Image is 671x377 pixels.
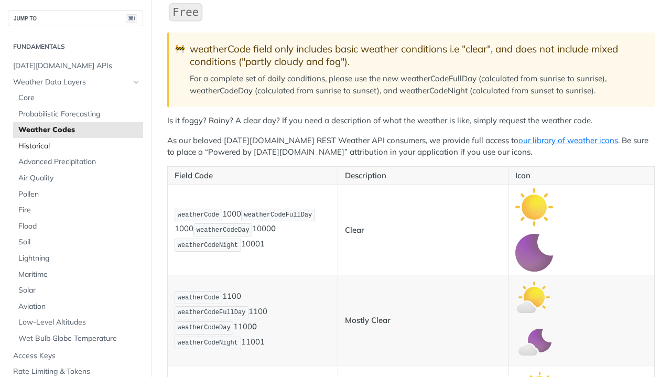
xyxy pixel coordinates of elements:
p: For a complete set of daily conditions, please use the new weatherCodeFullDay (calculated from su... [190,73,644,96]
a: Probabilistic Forecasting [13,106,143,122]
a: Maritime [13,267,143,283]
a: Fire [13,202,143,218]
span: Soil [18,237,140,247]
span: weatherCodeFullDay [244,211,312,219]
p: Field Code [175,170,331,182]
img: clear_night [515,234,553,272]
p: Icon [515,170,647,182]
p: Description [345,170,501,182]
span: 🚧 [175,43,185,55]
span: Expand image [515,201,553,211]
img: mostly_clear_day [515,278,553,316]
span: Core [18,93,140,103]
a: [DATE][DOMAIN_NAME] APIs [8,58,143,74]
span: weatherCode [178,294,219,301]
span: Solar [18,285,140,296]
a: Soil [13,234,143,250]
span: Air Quality [18,173,140,184]
span: Weather Data Layers [13,77,129,88]
strong: Clear [345,225,364,235]
a: Aviation [13,299,143,315]
span: ⌘/ [126,14,137,23]
p: 1000 1000 1000 1000 [175,208,331,253]
a: Historical [13,138,143,154]
a: Weather Codes [13,122,143,138]
a: Wet Bulb Globe Temperature [13,331,143,347]
span: Weather Codes [18,125,140,135]
span: Historical [18,141,140,152]
h2: Fundamentals [8,42,143,51]
p: Is it foggy? Rainy? A clear day? If you need a description of what the weather is like, simply re... [167,115,655,127]
span: Flood [18,221,140,232]
strong: 1 [260,337,265,347]
span: Probabilistic Forecasting [18,109,140,120]
a: Pollen [13,187,143,202]
span: Aviation [18,301,140,312]
a: our library of weather icons [518,135,618,145]
span: Maritime [18,270,140,280]
a: Air Quality [13,170,143,186]
a: Access Keys [8,348,143,364]
span: weatherCodeDay [178,324,231,331]
span: Fire [18,205,140,216]
a: Core [13,90,143,106]
strong: 0 [252,321,257,331]
span: Rate Limiting & Tokens [13,367,140,377]
a: Solar [13,283,143,298]
span: Expand image [515,292,553,301]
strong: Mostly Clear [345,315,391,325]
span: weatherCodeFullDay [178,309,246,316]
span: Wet Bulb Globe Temperature [18,333,140,344]
a: Advanced Precipitation [13,154,143,170]
span: Pollen [18,189,140,200]
a: Flood [13,219,143,234]
strong: 1 [260,239,265,249]
span: Access Keys [13,351,140,361]
img: clear_day [515,188,553,226]
span: weatherCodeNight [178,339,238,347]
span: Lightning [18,253,140,264]
span: Low-Level Altitudes [18,317,140,328]
span: weatherCode [178,211,219,219]
strong: 0 [271,224,276,234]
a: Lightning [13,251,143,266]
span: weatherCodeNight [178,242,238,249]
span: [DATE][DOMAIN_NAME] APIs [13,61,140,71]
button: JUMP TO⌘/ [8,10,143,26]
a: Low-Level Altitudes [13,315,143,330]
a: Weather Data LayersHide subpages for Weather Data Layers [8,74,143,90]
div: weatherCode field only includes basic weather conditions i.e "clear", and does not include mixed ... [190,43,644,68]
span: Advanced Precipitation [18,157,140,167]
img: mostly_clear_night [515,324,553,362]
p: As our beloved [DATE][DOMAIN_NAME] REST Weather API consumers, we provide full access to . Be sur... [167,135,655,158]
button: Hide subpages for Weather Data Layers [132,78,140,87]
span: weatherCodeDay [197,227,250,234]
span: Expand image [515,337,553,347]
span: Expand image [515,247,553,257]
p: 1100 1100 1100 1100 [175,290,331,350]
